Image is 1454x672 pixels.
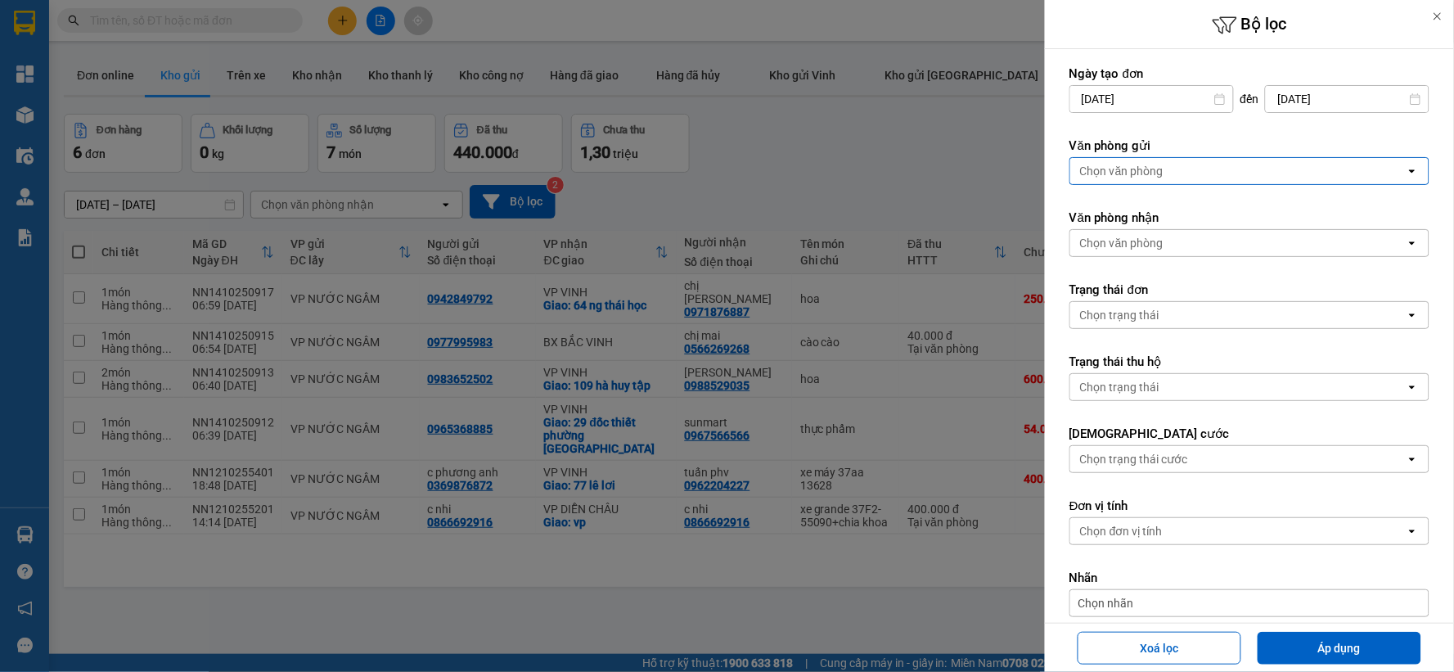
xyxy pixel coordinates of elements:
span: 1 Ngọc Hồi, [GEOGRAPHIC_DATA] [7,19,125,44]
div: Chọn trạng thái cước [1080,451,1188,467]
div: Chọn văn phòng [1080,163,1164,179]
div: Chọn đơn vị tính [1080,523,1163,539]
div: Chọn trạng thái [1080,379,1159,395]
span: Chọn nhãn [1078,595,1134,611]
label: Trạng thái thu hộ [1069,354,1429,370]
strong: Người nhận: [137,96,198,108]
label: Đơn vị tính [1069,498,1429,514]
span: 0987438777 [7,47,62,60]
svg: open [1406,165,1419,178]
input: Select a date. [1070,86,1233,112]
input: Select a date. [1266,86,1429,112]
span: đến [1240,91,1259,107]
button: Xoá lọc [1078,632,1241,665]
span: 1900 57 57 57 - Phím 1 [136,74,241,86]
button: Áp dụng [1258,632,1421,665]
label: [DEMOGRAPHIC_DATA] cước [1069,426,1429,442]
svg: open [1406,309,1419,322]
div: Chọn trạng thái [1080,307,1159,323]
label: Nhãn [1069,570,1429,586]
label: Văn phòng nhận [1069,210,1429,226]
svg: open [1406,453,1419,466]
label: Trạng thái đơn [1069,282,1429,298]
label: Văn phòng gửi [1069,138,1429,154]
svg: open [1406,381,1419,394]
span: 77 [PERSON_NAME] (Trong [GEOGRAPHIC_DATA] cũ) [136,19,254,70]
strong: Người gửi: [6,67,56,79]
strong: Địa chỉ: [6,83,56,100]
h6: Bộ lọc [1045,12,1454,38]
svg: open [1406,525,1419,538]
div: Chọn văn phòng [1080,235,1164,251]
svg: open [1406,237,1419,250]
span: chị [PERSON_NAME] [134,96,224,121]
label: Ngày tạo đơn [1069,65,1429,82]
